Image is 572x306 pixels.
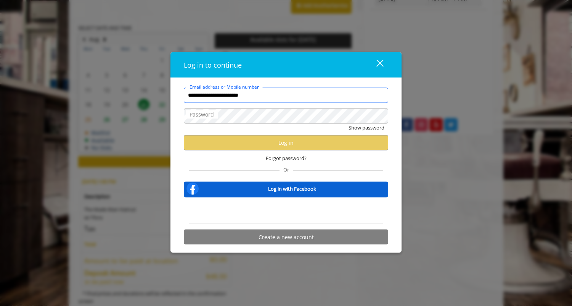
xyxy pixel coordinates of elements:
span: Log in to continue [184,60,242,69]
button: close dialog [362,57,388,73]
img: facebook-logo [185,181,200,196]
iframe: Sign in with Google Button [247,202,325,219]
span: Or [280,166,293,173]
button: Show password [349,123,384,131]
span: Forgot password? [266,154,307,162]
div: close dialog [368,59,383,71]
label: Password [186,110,218,118]
label: Email address or Mobile number [186,83,263,90]
input: Password [184,108,388,123]
b: Log in with Facebook [268,185,316,193]
button: Log in [184,135,388,150]
input: Email address or Mobile number [184,87,388,103]
button: Create a new account [184,230,388,244]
